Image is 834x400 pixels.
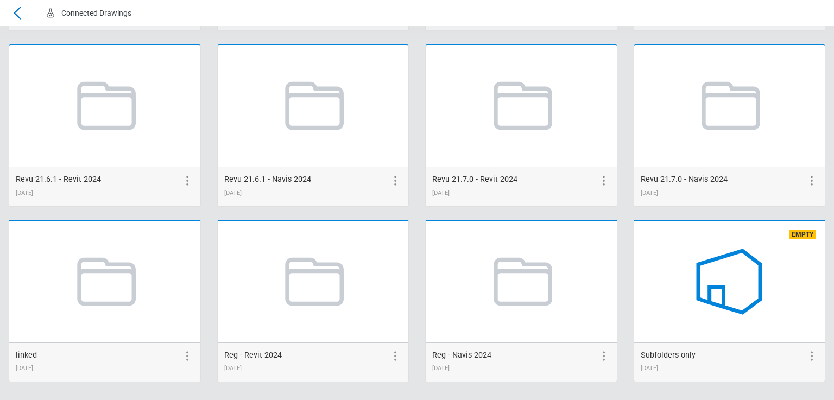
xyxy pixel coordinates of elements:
[224,350,282,361] div: Reg - Revit 2024
[224,175,311,184] span: Revu 21.6.1 - Navis 2024
[224,351,282,360] span: Reg - Revit 2024
[432,351,491,360] span: Reg - Navis 2024
[224,189,242,196] span: 08/21/2025 10:09:58
[16,350,37,361] div: linked
[432,350,491,361] div: Reg - Navis 2024
[641,365,658,372] span: 08/22/2025 13:56:21
[641,350,696,361] div: Subfolders only
[641,175,728,184] span: Revu 21.7.0 - Navis 2024
[789,230,816,239] span: Empty
[16,365,33,372] span: 08/21/2025 17:53:59
[432,189,450,196] span: 08/21/2025 10:10:16
[641,189,658,196] span: 08/21/2025 10:10:39
[432,175,517,184] span: Revu 21.7.0 - Revit 2024
[224,365,242,372] span: 08/22/2025 11:30:45
[224,174,311,186] div: Revu 21.6.1 - Navis 2024
[16,351,37,360] span: linked
[641,351,696,360] span: Subfolders only
[16,175,101,184] span: Revu 21.6.1 - Revit 2024
[16,174,101,186] div: Revu 21.6.1 - Revit 2024
[16,189,33,196] span: 08/21/2025 10:09:34
[432,365,450,372] span: 08/22/2025 11:54:06
[641,174,728,186] div: Revu 21.7.0 - Navis 2024
[61,9,131,17] span: Connected Drawings
[432,174,517,186] div: Revu 21.7.0 - Revit 2024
